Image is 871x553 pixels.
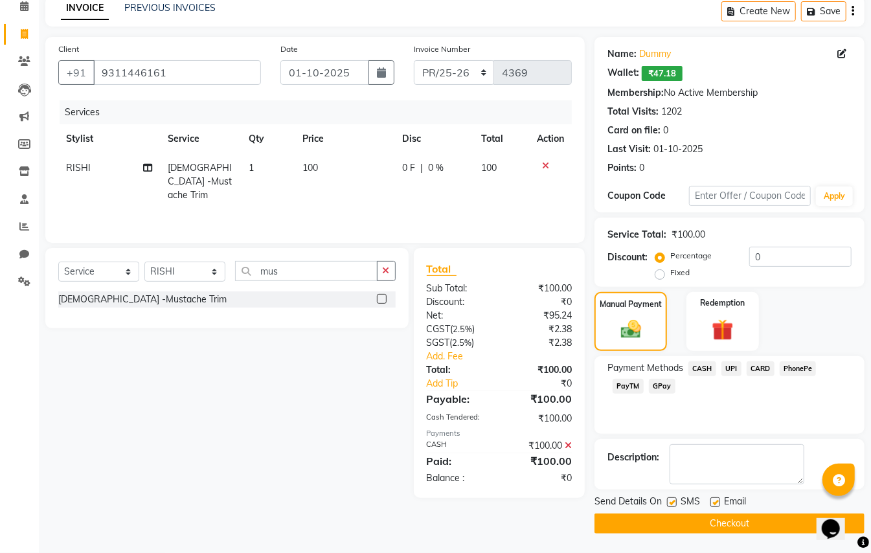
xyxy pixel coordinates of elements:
span: 0 F [402,161,415,175]
img: _cash.svg [615,318,648,341]
div: Cash Tendered: [417,412,499,425]
label: Redemption [700,297,745,309]
button: Apply [816,186,853,206]
div: 1202 [661,105,682,119]
span: Total [427,262,457,276]
div: Description: [607,451,659,464]
label: Percentage [670,250,712,262]
span: CGST [427,323,451,335]
input: Search or Scan [235,261,378,281]
button: Save [801,1,846,21]
span: 100 [302,162,318,174]
span: CARD [747,361,775,376]
div: Discount: [607,251,648,264]
div: No Active Membership [607,86,852,100]
label: Manual Payment [600,299,662,310]
div: Total: [417,363,499,377]
span: ₹47.18 [642,66,683,81]
div: Sub Total: [417,282,499,295]
div: ₹100.00 [499,453,582,469]
span: Email [724,495,746,511]
span: SGST [427,337,450,348]
div: ( ) [417,336,499,350]
input: Search by Name/Mobile/Email/Code [93,60,261,85]
div: ₹100.00 [499,282,582,295]
label: Client [58,43,79,55]
span: PayTM [613,379,644,394]
button: Create New [721,1,796,21]
span: SMS [681,495,700,511]
label: Fixed [670,267,690,278]
button: Checkout [594,513,865,534]
a: Dummy [639,47,671,61]
div: ₹0 [499,295,582,309]
th: Disc [394,124,473,153]
th: Price [295,124,394,153]
div: Membership: [607,86,664,100]
a: Add Tip [417,377,514,390]
div: ₹100.00 [499,363,582,377]
iframe: chat widget [817,501,858,540]
span: [DEMOGRAPHIC_DATA] -Mustache Trim [168,162,232,201]
div: Balance : [417,471,499,485]
th: Action [529,124,572,153]
span: RISHI [66,162,91,174]
div: ₹100.00 [499,412,582,425]
a: Add. Fee [417,350,582,363]
span: GPay [649,379,675,394]
div: Service Total: [607,228,666,242]
th: Total [473,124,529,153]
div: 01-10-2025 [653,142,703,156]
div: Services [60,100,582,124]
div: ₹95.24 [499,309,582,322]
div: Discount: [417,295,499,309]
span: PhonePe [780,361,817,376]
div: Total Visits: [607,105,659,119]
label: Invoice Number [414,43,470,55]
span: 0 % [428,161,444,175]
div: 0 [639,161,644,175]
div: Last Visit: [607,142,651,156]
input: Enter Offer / Coupon Code [689,186,811,206]
div: Name: [607,47,637,61]
div: Payments [427,428,572,439]
div: ₹2.38 [499,322,582,336]
div: ₹0 [513,377,582,390]
span: 2.5% [453,337,472,348]
div: Wallet: [607,66,639,81]
div: [DEMOGRAPHIC_DATA] -Mustache Trim [58,293,227,306]
div: 0 [663,124,668,137]
span: 2.5% [453,324,473,334]
div: Points: [607,161,637,175]
span: Payment Methods [607,361,683,375]
th: Service [160,124,241,153]
th: Qty [241,124,295,153]
div: Coupon Code [607,189,689,203]
div: Net: [417,309,499,322]
img: _gift.svg [705,317,740,343]
span: UPI [721,361,741,376]
button: +91 [58,60,95,85]
span: 1 [249,162,254,174]
span: Send Details On [594,495,662,511]
span: CASH [688,361,716,376]
div: ₹2.38 [499,336,582,350]
span: 100 [481,162,497,174]
th: Stylist [58,124,160,153]
label: Date [280,43,298,55]
div: ₹100.00 [499,391,582,407]
div: ₹0 [499,471,582,485]
div: ( ) [417,322,499,336]
div: CASH [417,439,499,453]
div: Card on file: [607,124,661,137]
span: | [420,161,423,175]
div: Paid: [417,453,499,469]
div: ₹100.00 [499,439,582,453]
div: Payable: [417,391,499,407]
div: ₹100.00 [672,228,705,242]
a: PREVIOUS INVOICES [124,2,216,14]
